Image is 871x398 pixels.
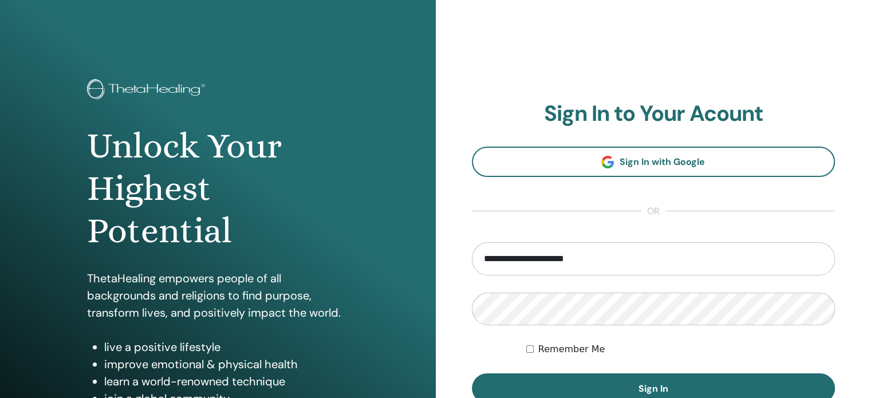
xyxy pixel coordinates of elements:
span: or [641,204,665,218]
li: improve emotional & physical health [104,356,349,373]
h2: Sign In to Your Acount [472,101,835,127]
span: Sign In with Google [620,156,705,168]
label: Remember Me [538,342,605,356]
span: Sign In [639,383,668,395]
p: ThetaHealing empowers people of all backgrounds and religions to find purpose, transform lives, a... [87,270,349,321]
a: Sign In with Google [472,147,835,177]
li: live a positive lifestyle [104,338,349,356]
h1: Unlock Your Highest Potential [87,125,349,253]
li: learn a world-renowned technique [104,373,349,390]
div: Keep me authenticated indefinitely or until I manually logout [526,342,835,356]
